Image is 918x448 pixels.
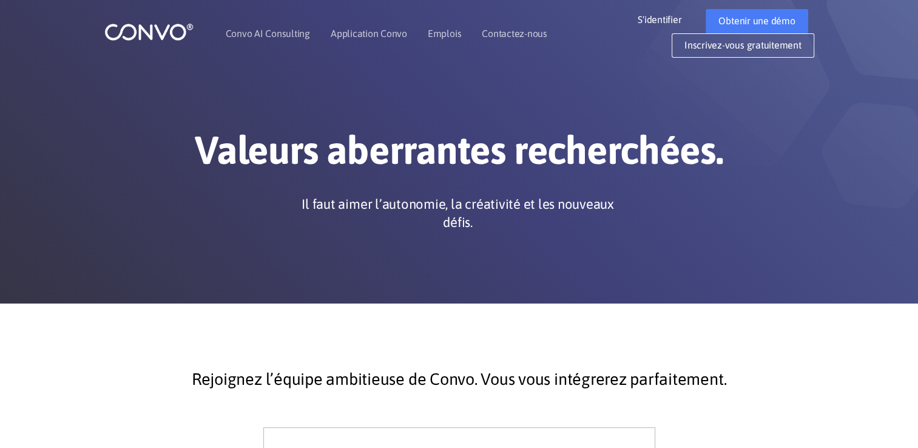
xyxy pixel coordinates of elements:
a: Convo AI Consulting [226,29,310,38]
img: logo_1.png [104,22,194,41]
a: Application Convo [331,29,407,38]
a: S'identifier [638,9,700,29]
a: Inscrivez-vous gratuitement [672,33,814,58]
a: Emplois [428,29,461,38]
a: Obtenir une démo [706,9,808,33]
h1: Valeurs aberrantes recherchées. [123,127,796,183]
a: Contactez-nous [482,29,547,38]
p: Il faut aimer l’autonomie, la créativité et les nouveaux défis. [294,195,622,231]
p: Rejoignez l’équipe ambitieuse de Convo. Vous vous intégrerez parfaitement. [132,364,787,395]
